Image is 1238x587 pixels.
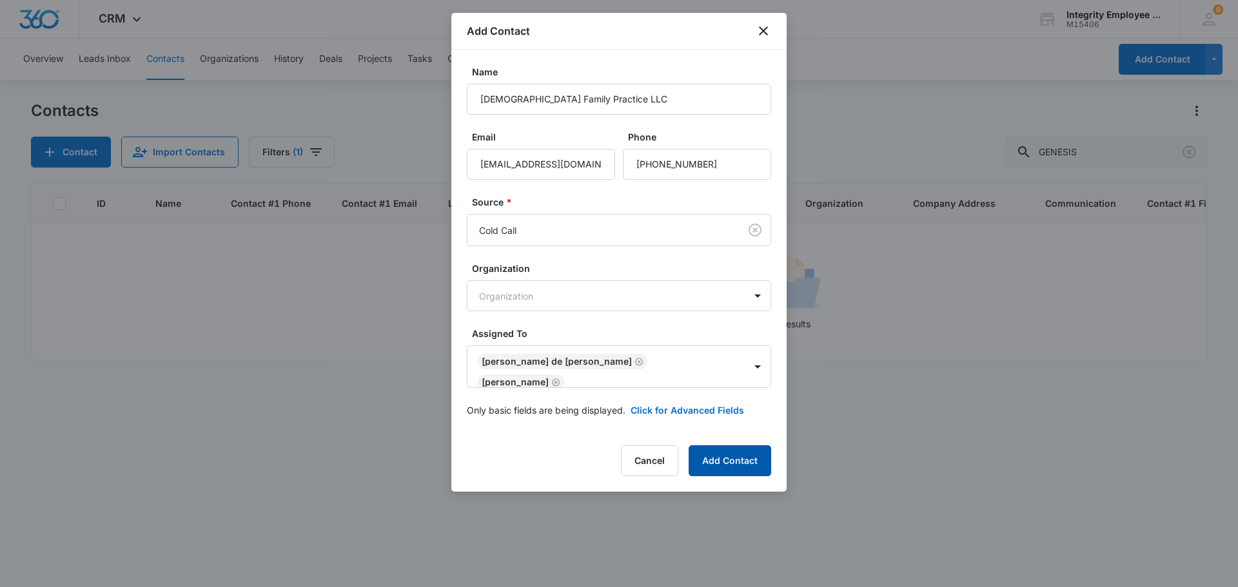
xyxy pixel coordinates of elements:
[472,195,776,209] label: Source
[745,220,765,240] button: Clear
[756,23,771,39] button: close
[631,403,744,417] button: Click for Advanced Fields
[628,130,776,144] label: Phone
[467,403,625,417] p: Only basic fields are being displayed.
[472,327,776,340] label: Assigned To
[482,378,549,387] div: [PERSON_NAME]
[472,262,776,275] label: Organization
[549,378,560,387] div: Remove Reuel Rivera
[472,65,776,79] label: Name
[621,445,678,476] button: Cancel
[467,23,530,39] h1: Add Contact
[482,357,632,366] div: [PERSON_NAME] De [PERSON_NAME]
[632,357,644,366] div: Remove Daisy De Le Vega
[689,445,771,476] button: Add Contact
[467,149,615,180] input: Email
[472,130,620,144] label: Email
[623,149,771,180] input: Phone
[467,84,771,115] input: Name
